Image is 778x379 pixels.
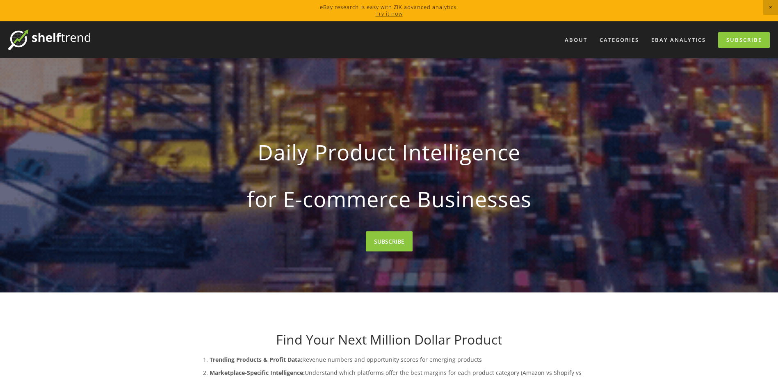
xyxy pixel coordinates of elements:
img: ShelfTrend [8,30,90,50]
strong: for E-commerce Businesses [206,180,572,218]
a: eBay Analytics [646,33,711,47]
a: Try it now [376,10,403,17]
a: SUBSCRIBE [366,231,413,251]
strong: Trending Products & Profit Data: [210,356,302,363]
strong: Daily Product Intelligence [206,133,572,171]
a: Subscribe [718,32,770,48]
a: About [559,33,593,47]
div: Categories [594,33,644,47]
p: Revenue numbers and opportunity scores for emerging products [210,354,585,365]
strong: Marketplace-Specific Intelligence: [210,369,305,377]
h1: Find Your Next Million Dollar Product [193,332,585,347]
